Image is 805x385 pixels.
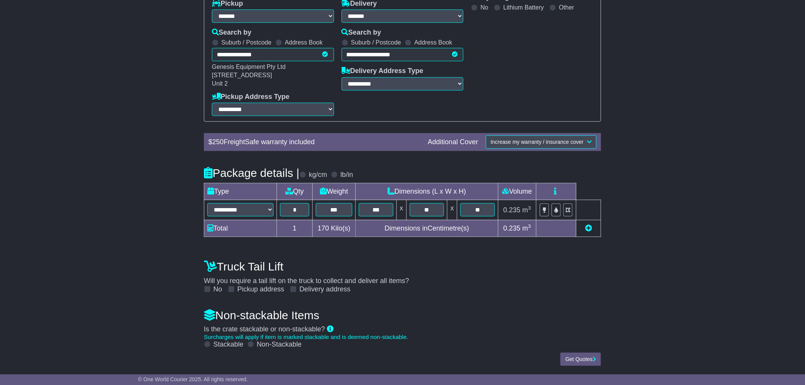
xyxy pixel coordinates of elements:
td: Dimensions (L x W x H) [356,183,498,200]
span: m [522,206,531,214]
div: Surcharges will apply if item is marked stackable and is deemed non-stackable. [204,334,601,340]
sup: 3 [528,205,531,211]
label: No [480,4,488,11]
td: Type [204,183,277,200]
div: $ FreightSafe warranty included [205,138,424,146]
button: Get Quotes [560,353,601,366]
span: Unit 2 [212,80,228,87]
label: Address Book [285,39,323,46]
span: 0.235 [503,224,520,232]
label: Pickup Address Type [212,93,290,101]
label: Pickup address [237,285,284,294]
a: Add new item [585,224,592,232]
sup: 3 [528,223,531,229]
h4: Truck Tail Lift [204,260,601,273]
label: Search by [342,29,381,37]
h4: Package details | [204,167,299,179]
td: x [396,200,406,220]
label: Non-Stackable [257,340,302,349]
span: 250 [212,138,224,146]
span: [STREET_ADDRESS] [212,72,272,78]
td: Weight [313,183,356,200]
span: m [522,224,531,232]
label: Address Book [414,39,452,46]
label: lb/in [340,171,353,179]
span: Is the crate stackable or non-stackable? [204,325,325,333]
div: Will you require a tail lift on the truck to collect and deliver all items? [200,256,605,294]
span: © One World Courier 2025. All rights reserved. [138,376,248,382]
span: 0.235 [503,206,520,214]
label: Lithium Battery [503,4,544,11]
label: kg/cm [309,171,327,179]
label: Suburb / Postcode [351,39,401,46]
h4: Non-stackable Items [204,309,601,321]
td: Kilo(s) [313,220,356,237]
td: Volume [498,183,536,200]
label: No [213,285,222,294]
label: Delivery Address Type [342,67,423,75]
td: Dimensions in Centimetre(s) [356,220,498,237]
label: Stackable [213,340,243,349]
td: Total [204,220,277,237]
label: Other [559,4,574,11]
td: 1 [277,220,312,237]
label: Suburb / Postcode [221,39,272,46]
span: Increase my warranty / insurance cover [491,139,584,145]
label: Search by [212,29,251,37]
span: 170 [318,224,329,232]
label: Delivery address [299,285,350,294]
td: x [447,200,457,220]
button: Increase my warranty / insurance cover [486,135,597,149]
div: Additional Cover [424,138,482,146]
td: Qty [277,183,312,200]
span: Genesis Equipment Pty Ltd [212,64,286,70]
